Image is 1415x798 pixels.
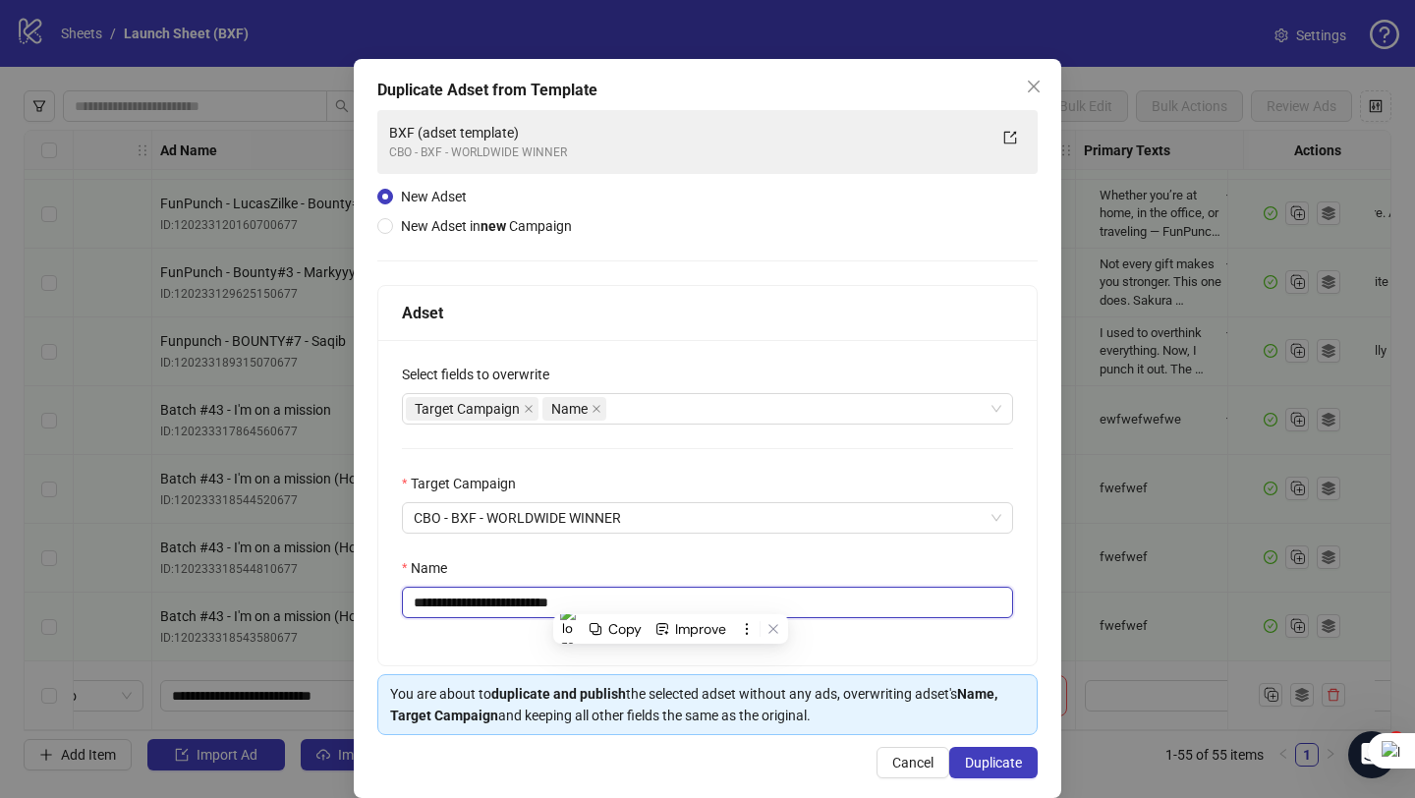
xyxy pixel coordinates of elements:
span: New Adset in Campaign [401,218,572,234]
span: export [1003,131,1017,144]
span: New Adset [401,189,467,204]
span: Name [542,397,606,421]
span: close [1026,79,1042,94]
label: Target Campaign [402,473,529,494]
span: close [524,404,534,414]
strong: Name, Target Campaign [390,686,997,723]
span: Target Campaign [406,397,538,421]
strong: new [481,218,506,234]
div: BXF (adset template) [389,122,987,143]
iframe: Intercom live chat [1348,731,1395,778]
button: Duplicate [949,747,1038,778]
div: Duplicate Adset from Template [377,79,1038,102]
div: You are about to the selected adset without any ads, overwriting adset's and keeping all other fi... [390,683,1025,726]
span: CBO - BXF - WORLDWIDE WINNER [414,503,1001,533]
span: close [592,404,601,414]
span: Duplicate [965,755,1022,770]
div: Adset [402,301,1013,325]
label: Name [402,557,460,579]
strong: duplicate and publish [491,686,626,702]
span: Name [551,398,588,420]
button: Cancel [877,747,949,778]
input: Name [402,587,1013,618]
label: Select fields to overwrite [402,364,562,385]
button: Close [1018,71,1049,102]
span: Target Campaign [415,398,520,420]
span: Cancel [892,755,934,770]
div: CBO - BXF - WORLDWIDE WINNER [389,143,987,162]
span: 4 [1388,731,1404,747]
